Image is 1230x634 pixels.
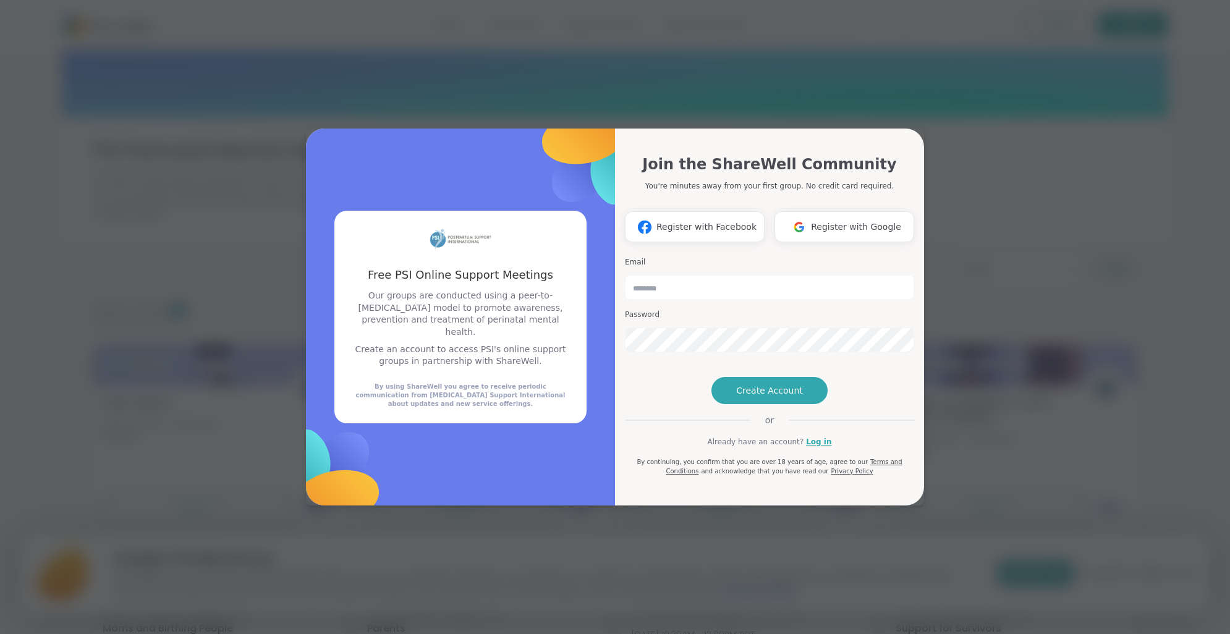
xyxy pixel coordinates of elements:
[707,436,804,447] span: Already have an account?
[736,384,803,397] span: Create Account
[349,344,572,368] p: Create an account to access PSI's online support groups in partnership with ShareWell.
[633,216,656,239] img: ShareWell Logomark
[349,267,572,282] h3: Free PSI Online Support Meetings
[806,436,831,447] a: Log in
[750,414,789,426] span: or
[487,53,697,263] img: ShareWell Logomark
[656,221,757,234] span: Register with Facebook
[349,290,572,338] p: Our groups are conducted using a peer-to-[MEDICAL_DATA] model to promote awareness, prevention an...
[625,211,765,242] button: Register with Facebook
[774,211,914,242] button: Register with Google
[711,377,828,404] button: Create Account
[666,459,902,475] a: Terms and Conditions
[645,180,894,192] p: You're minutes away from your first group. No credit card required.
[811,221,901,234] span: Register with Google
[349,383,572,408] div: By using ShareWell you agree to receive periodic communication from [MEDICAL_DATA] Support Intern...
[225,371,435,581] img: ShareWell Logomark
[625,310,914,320] h3: Password
[831,468,873,475] a: Privacy Policy
[625,257,914,268] h3: Email
[787,216,811,239] img: ShareWell Logomark
[701,468,828,475] span: and acknowledge that you have read our
[637,459,868,465] span: By continuing, you confirm that you are over 18 years of age, agree to our
[430,226,491,252] img: partner logo
[642,153,896,175] h1: Join the ShareWell Community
